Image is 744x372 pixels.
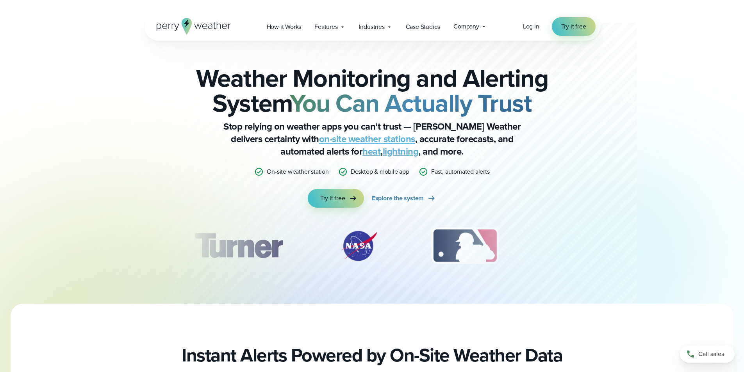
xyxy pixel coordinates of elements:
img: NASA.svg [332,226,386,265]
a: lightning [383,144,419,158]
p: Fast, automated alerts [431,167,490,176]
span: Explore the system [372,194,424,203]
h2: Instant Alerts Powered by On-Site Weather Data [182,344,562,366]
a: Try it free [308,189,364,208]
div: 1 of 12 [183,226,294,265]
span: Industries [359,22,385,32]
strong: You Can Actually Trust [290,85,532,121]
span: Call sales [698,349,724,359]
a: Try it free [552,17,596,36]
p: On-site weather station [267,167,328,176]
span: Company [453,22,479,31]
img: PGA.svg [544,226,606,265]
a: Case Studies [399,19,447,35]
span: Features [314,22,337,32]
a: heat [362,144,380,158]
span: Case Studies [406,22,441,32]
div: 3 of 12 [424,226,506,265]
p: Desktop & mobile app [351,167,409,176]
img: MLB.svg [424,226,506,265]
a: Log in [523,22,539,31]
span: Try it free [320,194,345,203]
h2: Weather Monitoring and Alerting System [183,66,561,116]
a: How it Works [260,19,308,35]
img: Turner-Construction_1.svg [183,226,294,265]
p: Stop relying on weather apps you can’t trust — [PERSON_NAME] Weather delivers certainty with , ac... [216,120,528,158]
div: 4 of 12 [544,226,606,265]
a: on-site weather stations [319,132,415,146]
span: Try it free [561,22,586,31]
div: slideshow [183,226,561,269]
span: How it Works [267,22,302,32]
a: Call sales [680,345,735,363]
div: 2 of 12 [332,226,386,265]
a: Explore the system [372,189,436,208]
